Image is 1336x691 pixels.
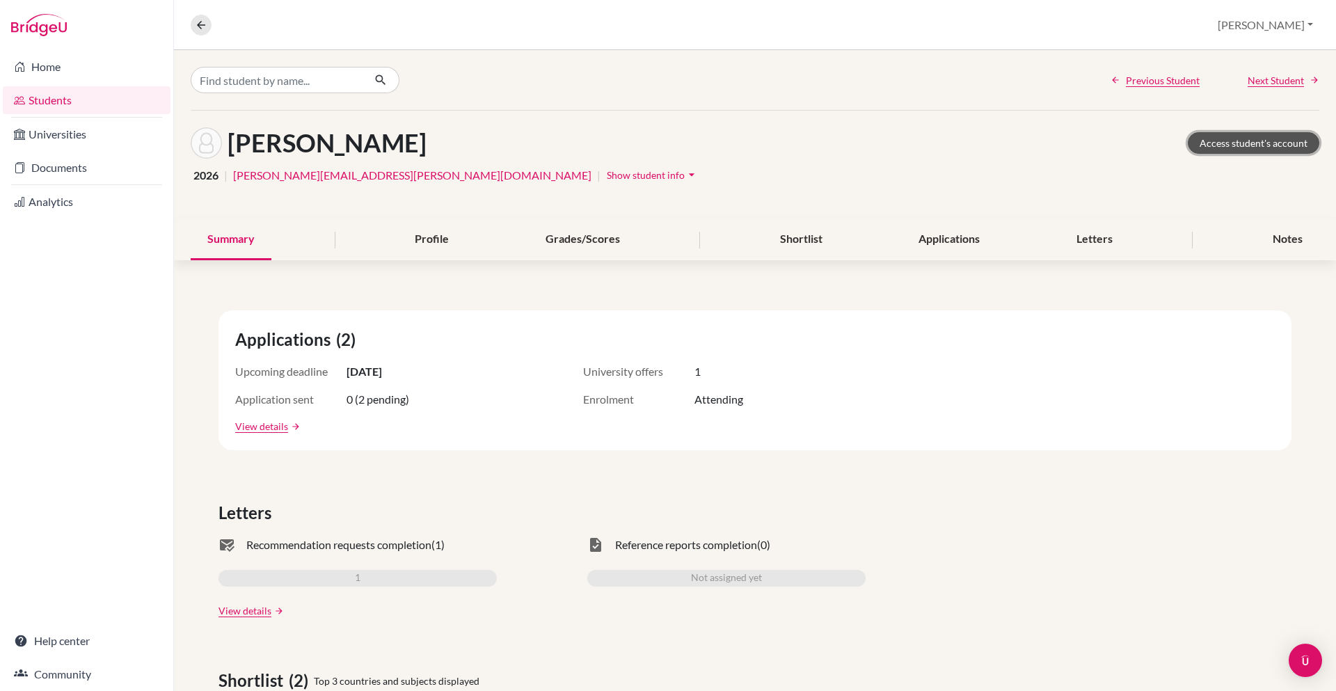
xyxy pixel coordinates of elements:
span: (0) [757,537,770,553]
a: arrow_forward [288,422,301,431]
a: Previous Student [1111,73,1200,88]
i: arrow_drop_down [685,168,699,182]
span: Enrolment [583,391,694,408]
span: mark_email_read [218,537,235,553]
h1: [PERSON_NAME] [228,128,427,158]
span: Previous Student [1126,73,1200,88]
button: Show student infoarrow_drop_down [606,164,699,186]
a: Analytics [3,188,170,216]
span: Next Student [1248,73,1304,88]
span: task [587,537,604,553]
div: Letters [1060,219,1129,260]
div: Shortlist [763,219,839,260]
span: | [224,167,228,184]
span: 2026 [193,167,218,184]
div: Grades/Scores [529,219,637,260]
span: (1) [431,537,445,553]
span: University offers [583,363,694,380]
a: Access student's account [1188,132,1319,154]
span: Not assigned yet [691,570,762,587]
a: Universities [3,120,170,148]
div: Open Intercom Messenger [1289,644,1322,677]
button: [PERSON_NAME] [1211,12,1319,38]
span: (2) [336,327,361,352]
span: Attending [694,391,743,408]
span: Recommendation requests completion [246,537,431,553]
a: View details [235,419,288,434]
span: 1 [694,363,701,380]
span: 1 [355,570,360,587]
a: View details [218,603,271,618]
div: Applications [902,219,996,260]
span: [DATE] [347,363,382,380]
a: Help center [3,627,170,655]
span: Applications [235,327,336,352]
input: Find student by name... [191,67,363,93]
a: arrow_forward [271,606,284,616]
span: Upcoming deadline [235,363,347,380]
span: Reference reports completion [615,537,757,553]
span: Top 3 countries and subjects displayed [314,674,479,688]
div: Summary [191,219,271,260]
a: Community [3,660,170,688]
a: [PERSON_NAME][EMAIL_ADDRESS][PERSON_NAME][DOMAIN_NAME] [233,167,591,184]
div: Notes [1256,219,1319,260]
span: | [597,167,601,184]
a: Students [3,86,170,114]
div: Profile [398,219,466,260]
a: Next Student [1248,73,1319,88]
span: Application sent [235,391,347,408]
img: Bridge-U [11,14,67,36]
span: 0 (2 pending) [347,391,409,408]
a: Home [3,53,170,81]
span: Show student info [607,169,685,181]
img: Daisy Park's avatar [191,127,222,159]
a: Documents [3,154,170,182]
span: Letters [218,500,277,525]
